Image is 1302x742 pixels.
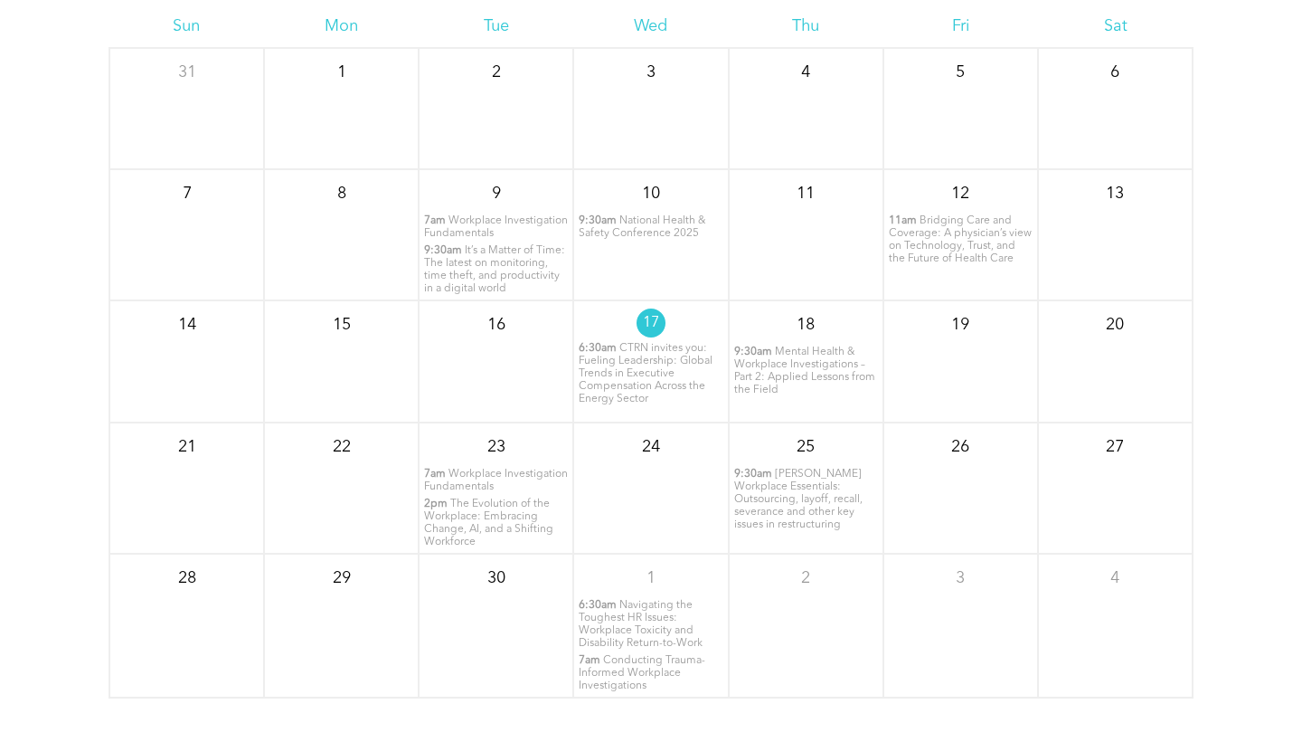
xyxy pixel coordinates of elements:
span: Workplace Investigation Fundamentals [424,469,568,492]
p: 15 [325,309,358,341]
p: 14 [171,309,203,341]
p: 3 [635,56,667,89]
p: 30 [480,562,513,595]
span: 7am [424,468,446,480]
span: 7am [579,654,600,667]
span: It’s a Matter of Time: The latest on monitoring, time theft, and productivity in a digital world [424,245,565,294]
p: 7 [171,177,203,210]
span: 9:30am [734,468,772,480]
span: 2pm [424,498,448,510]
p: 23 [480,431,513,463]
p: 3 [944,562,976,595]
p: 5 [944,56,976,89]
p: 10 [635,177,667,210]
p: 13 [1099,177,1131,210]
p: 2 [480,56,513,89]
span: Navigating the Toughest HR Issues: Workplace Toxicity and Disability Return-to-Work [579,600,703,649]
div: Tue [419,16,573,36]
p: 1 [635,562,667,595]
p: 8 [325,177,358,210]
p: 11 [789,177,822,210]
p: 18 [789,309,822,341]
span: 6:30am [579,342,617,355]
p: 21 [171,431,203,463]
p: 1 [325,56,358,89]
span: Mental Health & Workplace Investigations – Part 2: Applied Lessons from the Field [734,347,875,395]
span: 6:30am [579,599,617,612]
span: 7am [424,214,446,227]
p: 19 [944,309,976,341]
p: 17 [637,309,665,338]
p: 9 [480,177,513,210]
p: 28 [171,562,203,595]
div: Thu [729,16,883,36]
p: 12 [944,177,976,210]
span: Bridging Care and Coverage: A physician’s view on Technology, Trust, and the Future of Health Care [889,215,1032,264]
p: 16 [480,309,513,341]
p: 27 [1099,431,1131,463]
span: [PERSON_NAME] Workplace Essentials: Outsourcing, layoff, recall, severance and other key issues i... [734,469,863,530]
p: 31 [171,56,203,89]
p: 6 [1099,56,1131,89]
span: Conducting Trauma-Informed Workplace Investigations [579,655,705,691]
span: CTRN invites you: Fueling Leadership: Global Trends in Executive Compensation Across the Energy S... [579,343,712,404]
span: 9:30am [734,346,772,358]
span: 11am [889,214,917,227]
p: 4 [789,56,822,89]
span: Workplace Investigation Fundamentals [424,215,568,239]
div: Sat [1039,16,1193,36]
p: 29 [325,562,358,595]
p: 26 [944,431,976,463]
p: 20 [1099,309,1131,341]
p: 2 [789,562,822,595]
div: Wed [573,16,728,36]
p: 4 [1099,562,1131,595]
span: 9:30am [579,214,617,227]
div: Mon [263,16,418,36]
span: National Health & Safety Conference 2025 [579,215,705,239]
p: 24 [635,431,667,463]
p: 22 [325,431,358,463]
div: Fri [883,16,1038,36]
span: The Evolution of the Workplace: Embracing Change, AI, and a Shifting Workforce [424,499,553,547]
p: 25 [789,431,822,463]
span: 9:30am [424,244,462,257]
div: Sun [108,16,263,36]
